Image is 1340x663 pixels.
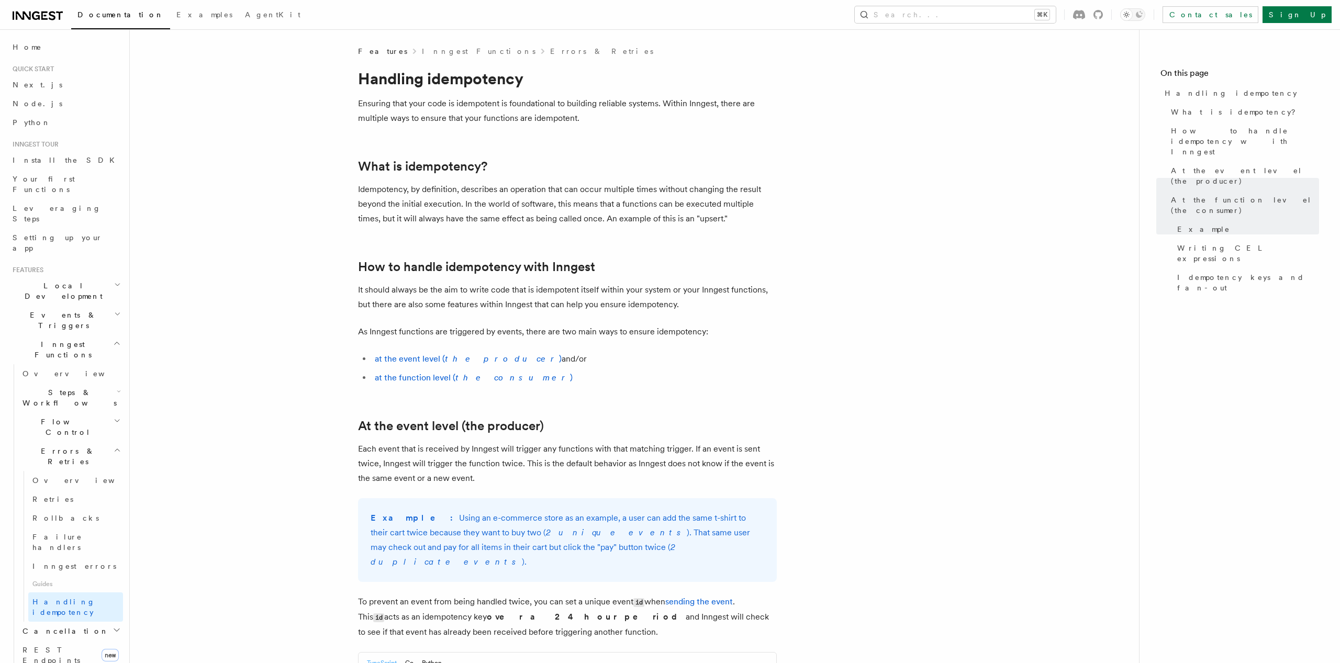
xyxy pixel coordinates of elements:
em: 2 unique events [546,527,687,537]
a: Next.js [8,75,123,94]
a: What is idempotency? [358,159,487,174]
a: Home [8,38,123,57]
span: Node.js [13,99,62,108]
strong: Example: [371,513,459,523]
span: At the event level (the producer) [1171,165,1319,186]
a: at the event level (the producer) [375,354,562,364]
a: AgentKit [239,3,307,28]
span: Quick start [8,65,54,73]
a: Leveraging Steps [8,199,123,228]
button: Search...⌘K [855,6,1056,23]
a: At the function level (the consumer) [1167,190,1319,220]
span: Handling idempotency [32,598,95,616]
a: Python [8,113,123,132]
a: Install the SDK [8,151,123,170]
a: Writing CEL expressions [1173,239,1319,268]
span: Install the SDK [13,156,121,164]
span: Documentation [77,10,164,19]
span: How to handle idempotency with Inngest [1171,126,1319,157]
a: Failure handlers [28,527,123,557]
a: Contact sales [1163,6,1258,23]
span: Home [13,42,42,52]
div: Errors & Retries [18,471,123,622]
a: Handling idempotency [28,592,123,622]
span: Next.js [13,81,62,89]
button: Events & Triggers [8,306,123,335]
span: Python [13,118,51,127]
a: Rollbacks [28,509,123,527]
span: Rollbacks [32,514,99,522]
li: and/or [372,352,777,366]
span: Examples [176,10,232,19]
span: Example [1177,224,1230,234]
a: How to handle idempotency with Inngest [358,260,595,274]
span: Inngest tour [8,140,59,149]
span: Writing CEL expressions [1177,243,1319,264]
a: Inngest errors [28,557,123,576]
a: Errors & Retries [550,46,653,57]
button: Errors & Retries [18,442,123,471]
span: Idempotency keys and fan-out [1177,272,1319,293]
span: Failure handlers [32,533,82,552]
p: Using an e-commerce store as an example, a user can add the same t-shirt to their cart twice beca... [371,511,764,569]
p: It should always be the aim to write code that is idempotent itself within your system or your In... [358,283,777,312]
strong: over a 24 hour period [487,612,686,622]
span: Events & Triggers [8,310,114,331]
a: Setting up your app [8,228,123,257]
a: How to handle idempotency with Inngest [1167,121,1319,161]
span: Inngest Functions [8,339,113,360]
a: At the event level (the producer) [358,419,544,433]
span: Leveraging Steps [13,204,101,223]
span: Cancellation [18,626,109,636]
a: Node.js [8,94,123,113]
code: id [373,613,384,622]
p: To prevent an event from being handled twice, you can set a unique event when . This acts as an i... [358,594,777,639]
span: Local Development [8,280,114,301]
a: Documentation [71,3,170,29]
a: Retries [28,490,123,509]
p: Ensuring that your code is idempotent is foundational to building reliable systems. Within Innges... [358,96,777,126]
p: Idempotency, by definition, describes an operation that can occur multiple times without changing... [358,182,777,226]
p: As Inngest functions are triggered by events, there are two main ways to ensure idempotency: [358,324,777,339]
code: id [633,598,644,607]
a: Your first Functions [8,170,123,199]
span: Your first Functions [13,175,75,194]
span: Steps & Workflows [18,387,117,408]
span: Errors & Retries [18,446,114,467]
a: At the event level (the producer) [1167,161,1319,190]
button: Inngest Functions [8,335,123,364]
a: Examples [170,3,239,28]
span: What is idempotency? [1171,107,1303,117]
span: Flow Control [18,417,114,437]
span: At the function level (the consumer) [1171,195,1319,216]
h1: Handling idempotency [358,69,777,88]
span: new [102,649,119,661]
a: sending the event [665,597,733,606]
span: Features [8,266,43,274]
span: AgentKit [245,10,300,19]
a: Example [1173,220,1319,239]
span: Features [358,46,407,57]
button: Steps & Workflows [18,383,123,412]
a: Inngest Functions [422,46,535,57]
p: Each event that is received by Inngest will trigger any functions with that matching trigger. If ... [358,442,777,486]
a: Idempotency keys and fan-out [1173,268,1319,297]
h4: On this page [1160,67,1319,84]
button: Flow Control [18,412,123,442]
a: What is idempotency? [1167,103,1319,121]
a: at the function level (the consumer) [375,373,573,383]
button: Local Development [8,276,123,306]
a: Handling idempotency [1160,84,1319,103]
a: Overview [28,471,123,490]
button: Toggle dark mode [1120,8,1145,21]
button: Cancellation [18,622,123,640]
span: Retries [32,495,73,503]
span: Overview [23,369,130,378]
kbd: ⌘K [1035,9,1049,20]
em: the consumer [455,373,570,383]
span: Overview [32,476,140,485]
a: Overview [18,364,123,383]
em: the producer [445,354,559,364]
span: Inngest errors [32,562,116,570]
span: Guides [28,576,123,592]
